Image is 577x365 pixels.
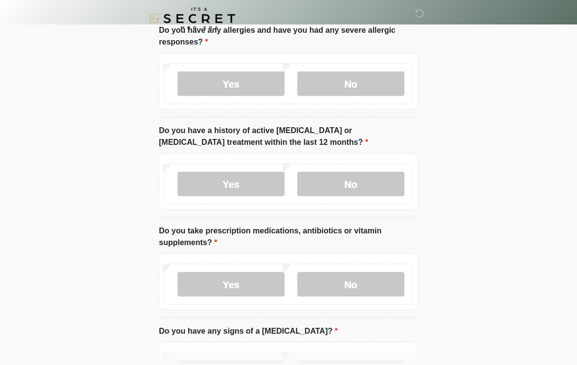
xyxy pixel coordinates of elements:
[297,71,404,96] label: No
[297,172,404,196] label: No
[297,272,404,297] label: No
[149,7,235,29] img: It's A Secret Med Spa Logo
[178,172,285,196] label: Yes
[178,272,285,297] label: Yes
[159,325,338,337] label: Do you have any signs of a [MEDICAL_DATA]?
[178,71,285,96] label: Yes
[159,225,418,249] label: Do you take prescription medications, antibiotics or vitamin supplements?
[159,125,418,148] label: Do you have a history of active [MEDICAL_DATA] or [MEDICAL_DATA] treatment within the last 12 mon...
